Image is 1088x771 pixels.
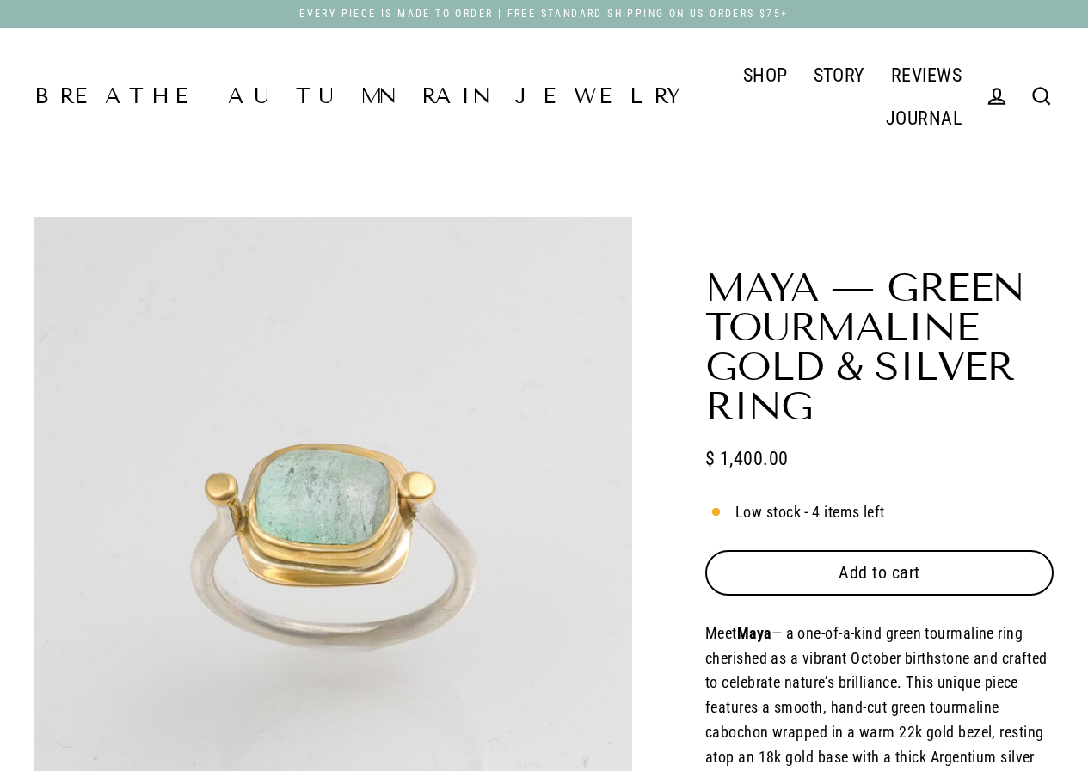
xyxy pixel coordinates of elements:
[801,53,878,96] a: STORY
[839,562,920,583] span: Add to cart
[878,53,974,96] a: REVIEWS
[690,53,974,139] div: Primary
[705,268,1054,426] h1: Maya — Green Tourmaline Gold & Silver Ring
[730,53,801,96] a: SHOP
[735,500,885,525] span: Low stock - 4 items left
[34,86,690,107] a: Breathe Autumn Rain Jewelry
[737,624,771,642] strong: Maya
[705,550,1054,595] button: Add to cart
[705,444,789,474] span: $ 1,400.00
[873,96,974,139] a: JOURNAL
